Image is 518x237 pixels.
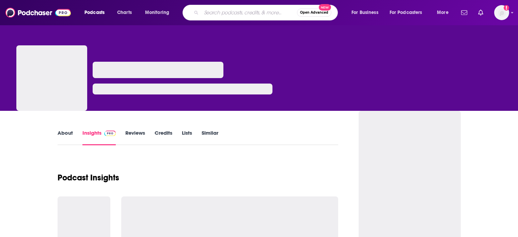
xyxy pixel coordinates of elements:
button: open menu [80,7,113,18]
a: Similar [202,130,218,145]
img: Podchaser Pro [104,131,116,136]
span: Podcasts [84,8,105,17]
img: User Profile [494,5,509,20]
a: Show notifications dropdown [475,7,486,18]
a: About [58,130,73,145]
button: open menu [432,7,457,18]
a: Show notifications dropdown [458,7,470,18]
span: Charts [117,8,132,17]
input: Search podcasts, credits, & more... [201,7,297,18]
a: InsightsPodchaser Pro [82,130,116,145]
img: Podchaser - Follow, Share and Rate Podcasts [5,6,71,19]
button: open menu [385,7,432,18]
span: New [319,4,331,11]
h1: Podcast Insights [58,173,119,183]
span: More [437,8,449,17]
span: Logged in as SimonElement [494,5,509,20]
a: Charts [113,7,136,18]
svg: Add a profile image [504,5,509,11]
button: Show profile menu [494,5,509,20]
a: Reviews [125,130,145,145]
button: open menu [347,7,387,18]
span: Monitoring [145,8,169,17]
span: For Podcasters [390,8,422,17]
a: Lists [182,130,192,145]
div: Search podcasts, credits, & more... [189,5,344,20]
a: Credits [155,130,172,145]
button: open menu [140,7,178,18]
button: Open AdvancedNew [297,9,331,17]
span: For Business [351,8,378,17]
span: Open Advanced [300,11,328,14]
